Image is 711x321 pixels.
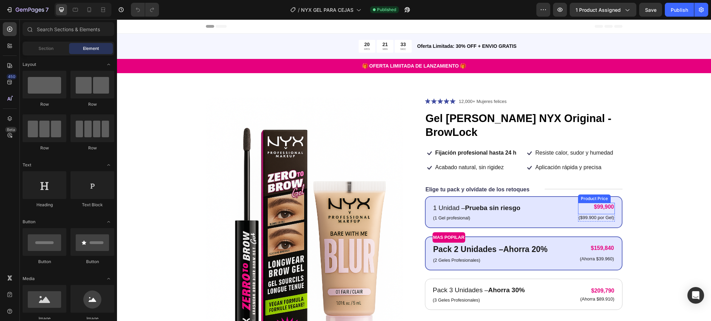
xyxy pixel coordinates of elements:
[418,145,484,152] p: Aplicación rápida y precisa
[300,23,505,31] p: Oferta Limitada: 30% OFF + ENVIO GRATIS
[687,287,704,304] div: Open Intercom Messenger
[298,6,300,14] span: /
[1,43,593,50] p: 🎁 OFERTA LIMIITADA DE LANZAMIENTO 🎁
[70,145,114,151] div: Row
[316,266,408,276] p: Pack 3 Unidades –
[309,167,413,173] strong: Elige tu pack y olvídate de los retoques
[462,196,497,201] p: ($99.900 por Gel)
[377,7,396,13] span: Published
[23,219,35,225] span: Button
[316,277,408,284] p: (3 Geles Profesionales)
[318,145,387,152] p: Acabado natural, sin rigidez
[645,7,656,13] span: Save
[283,22,289,28] div: 33
[318,130,400,137] p: Fijación profesional hasta 24 h
[23,276,35,282] span: Media
[70,259,114,265] div: Button
[23,202,66,208] div: Heading
[23,145,66,151] div: Row
[103,273,114,284] span: Toggle open
[3,3,52,17] button: 7
[576,6,621,14] span: 1 product assigned
[5,127,17,132] div: Beta
[103,59,114,70] span: Toggle open
[671,6,688,14] div: Publish
[23,101,66,107] div: Row
[570,3,636,17] button: 1 product assigned
[103,216,114,227] span: Toggle open
[316,195,403,202] p: (1 Gel profesional)
[316,237,431,244] p: (2 Geles Profesionales)
[23,61,36,68] span: Layout
[301,6,353,14] span: NYX GEL PARA CEJAS
[83,45,99,52] span: Element
[283,28,289,32] p: SEC
[23,162,31,168] span: Text
[117,19,711,321] iframe: Design area
[23,22,114,36] input: Search Sections & Elements
[665,3,694,17] button: Publish
[7,74,17,79] div: 450
[463,277,497,283] p: (Ahorra $89.910)
[131,3,159,17] div: Undo/Redo
[308,92,505,121] h1: Gel [PERSON_NAME] NYX Original - BrowLock
[463,237,497,243] p: (Ahorra $39.960)
[316,224,431,236] p: Pack 2 Unidades –
[342,79,390,86] p: 12,000+ Mujeres felices
[70,202,114,208] div: Text Block
[247,22,253,28] div: 20
[247,28,253,32] p: HRS
[265,28,271,32] p: MIN
[461,183,498,192] div: $99,900
[70,101,114,107] div: Row
[103,159,114,171] span: Toggle open
[348,185,403,192] strong: Prueba sin riesgo
[462,176,492,182] div: Product Price
[639,3,662,17] button: Save
[371,267,408,274] strong: Ahorra 30%
[386,225,431,234] strong: Ahorra 20%
[418,130,496,137] p: Resiste calor, sudor y humedad
[462,225,497,233] div: $159,840
[316,214,348,223] p: MAS POPILAR
[265,22,271,28] div: 21
[462,267,498,276] div: $209,790
[39,45,53,52] span: Section
[45,6,49,14] p: 7
[23,259,66,265] div: Button
[316,184,403,194] p: 1 Unidad –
